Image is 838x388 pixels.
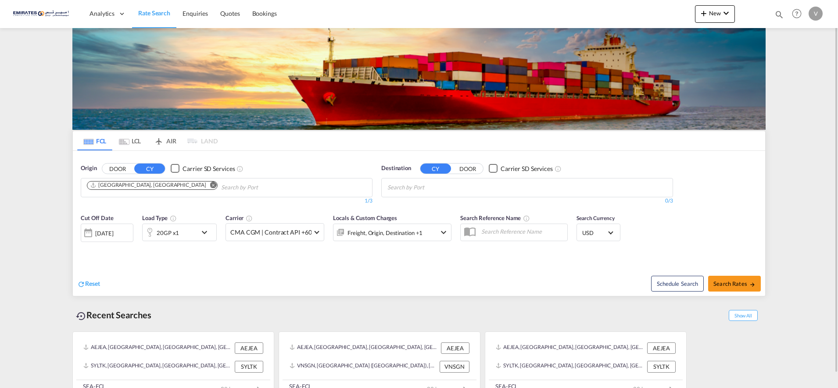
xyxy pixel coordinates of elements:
[698,8,709,18] md-icon: icon-plus 400-fg
[420,164,451,174] button: CY
[460,214,530,221] span: Search Reference Name
[438,227,449,238] md-icon: icon-chevron-down
[72,305,155,325] div: Recent Searches
[183,10,208,17] span: Enquiries
[347,227,423,239] div: Freight Origin Destination Factory Stuffing
[77,131,218,150] md-pagination-wrapper: Use the left and right arrow keys to navigate between tabs
[809,7,823,21] div: V
[73,151,765,296] div: OriginDOOR CY Checkbox No InkUnchecked: Search for CY (Container Yard) services for all selected ...
[204,182,217,190] button: Remove
[226,214,253,221] span: Carrier
[441,342,469,354] div: AEJEA
[235,342,263,354] div: AEJEA
[729,310,758,321] span: Show All
[774,10,784,23] div: icon-magnify
[246,215,253,222] md-icon: The selected Trucker/Carrierwill be displayed in the rate results If the rates are from another f...
[381,164,411,173] span: Destination
[90,182,206,189] div: Jebel Ali, AEJEA
[698,10,731,17] span: New
[77,131,112,150] md-tab-item: FCL
[76,311,86,321] md-icon: icon-backup-restore
[90,182,208,189] div: Press delete to remove this chip.
[81,214,114,221] span: Cut Off Date
[290,361,437,372] div: VNSGN, Ho Chi Minh City (Saigon), Viet Nam, South East Asia, Asia Pacific
[112,131,147,150] md-tab-item: LCL
[72,28,766,130] img: LCL+%26+FCL+BACKGROUND.png
[81,224,133,242] div: [DATE]
[83,361,233,372] div: SYLTK, Latakia, Syrian Arab Republic, Levante, Middle East
[501,164,553,173] div: Carrier SD Services
[81,197,372,205] div: 1/3
[708,276,761,292] button: Search Ratesicon-arrow-right
[170,215,177,222] md-icon: icon-information-outline
[290,342,439,354] div: AEJEA, Jebel Ali, United Arab Emirates, Middle East, Middle East
[774,10,784,19] md-icon: icon-magnify
[789,6,804,21] span: Help
[695,5,735,23] button: icon-plus 400-fgNewicon-chevron-down
[147,131,183,150] md-tab-item: AIR
[102,164,133,174] button: DOOR
[95,229,113,237] div: [DATE]
[86,178,308,195] md-chips-wrap: Chips container. Use arrow keys to select chips.
[235,361,263,372] div: SYLTK
[221,181,304,195] input: Chips input.
[713,280,756,287] span: Search Rates
[333,224,451,241] div: Freight Origin Destination Factory Stuffingicon-chevron-down
[440,361,469,372] div: VNSGN
[577,215,615,221] span: Search Currency
[220,10,240,17] span: Quotes
[386,178,474,195] md-chips-wrap: Chips container with autocompletion. Enter the text area, type text to search, and then use the u...
[721,8,731,18] md-icon: icon-chevron-down
[77,279,100,289] div: icon-refreshReset
[489,164,553,173] md-checkbox: Checkbox No Ink
[496,361,645,372] div: SYLTK, Latakia, Syrian Arab Republic, Levante, Middle East
[77,280,85,288] md-icon: icon-refresh
[13,4,72,24] img: c67187802a5a11ec94275b5db69a26e6.png
[582,229,607,237] span: USD
[452,164,483,174] button: DOOR
[81,164,97,173] span: Origin
[157,227,179,239] div: 20GP x1
[90,9,115,18] span: Analytics
[749,281,756,288] md-icon: icon-arrow-right
[138,9,170,17] span: Rate Search
[252,10,277,17] span: Bookings
[523,215,530,222] md-icon: Your search will be saved by the below given name
[555,165,562,172] md-icon: Unchecked: Search for CY (Container Yard) services for all selected carriers.Checked : Search for...
[85,280,100,287] span: Reset
[647,361,676,372] div: SYLTK
[183,164,235,173] div: Carrier SD Services
[333,214,397,221] span: Locals & Custom Charges
[199,227,214,238] md-icon: icon-chevron-down
[83,342,233,354] div: AEJEA, Jebel Ali, United Arab Emirates, Middle East, Middle East
[154,136,164,142] md-icon: icon-airplane
[236,165,244,172] md-icon: Unchecked: Search for CY (Container Yard) services for all selected carriers.Checked : Search for...
[230,228,312,237] span: CMA CGM | Contract API +60
[651,276,704,292] button: Note: By default Schedule search will only considerorigin ports, destination ports and cut off da...
[387,181,471,195] input: Chips input.
[581,226,616,239] md-select: Select Currency: $ USDUnited States Dollar
[142,224,217,241] div: 20GP x1icon-chevron-down
[171,164,235,173] md-checkbox: Checkbox No Ink
[647,342,676,354] div: AEJEA
[134,164,165,174] button: CY
[496,342,645,354] div: AEJEA, Jebel Ali, United Arab Emirates, Middle East, Middle East
[142,214,177,221] span: Load Type
[81,241,87,253] md-datepicker: Select
[381,197,673,205] div: 0/3
[477,225,567,238] input: Search Reference Name
[789,6,809,22] div: Help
